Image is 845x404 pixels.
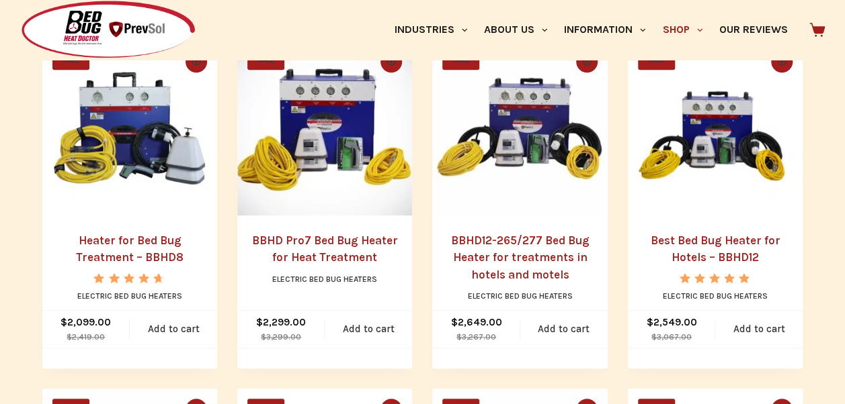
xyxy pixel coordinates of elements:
[67,332,72,342] span: $
[456,332,496,342] bdi: 3,267.00
[61,316,67,328] span: $
[325,311,412,348] a: Add to cart: “BBHD Pro7 Bed Bug Heater for Heat Treatment”
[256,316,306,328] bdi: 2,299.00
[715,311,803,348] a: Add to cart: “Best Bed Bug Heater for Hotels - BBHD12”
[628,41,803,215] a: Best Bed Bug Heater for Hotels - BBHD12
[651,332,692,342] bdi: 3,067.00
[130,311,217,348] a: Add to cart: “Heater for Bed Bug Treatment - BBHD8”
[646,316,696,328] bdi: 2,549.00
[576,51,598,72] button: Quick view toggle
[638,51,675,70] span: SALE
[451,316,502,328] bdi: 2,649.00
[256,316,263,328] span: $
[651,332,657,342] span: $
[380,51,402,72] button: Quick view toggle
[67,332,105,342] bdi: 2,419.00
[650,234,780,264] a: Best Bed Bug Heater for Hotels – BBHD12
[451,234,590,281] a: BBHD12-265/277 Bed Bug Heater for treatments in hotels and motels
[771,51,793,72] button: Quick view toggle
[261,332,301,342] bdi: 3,299.00
[432,41,607,215] a: BBHD12-265/277 Bed Bug Heater for treatments in hotels and motels
[679,273,751,314] span: Rated out of 5
[442,51,479,70] span: SALE
[77,291,182,301] a: Electric Bed Bug Heaters
[456,332,462,342] span: $
[646,316,653,328] span: $
[93,273,165,283] div: Rated 4.67 out of 5
[468,291,573,301] a: Electric Bed Bug Heaters
[272,274,377,284] a: Electric Bed Bug Heaters
[42,41,217,215] a: Heater for Bed Bug Treatment - BBHD8
[186,51,207,72] button: Quick view toggle
[663,291,768,301] a: Electric Bed Bug Heaters
[261,332,266,342] span: $
[451,316,458,328] span: $
[93,273,161,314] span: Rated out of 5
[237,41,412,215] a: BBHD Pro7 Bed Bug Heater for Heat Treatment
[252,234,398,264] a: BBHD Pro7 Bed Bug Heater for Heat Treatment
[247,51,284,70] span: SALE
[61,316,111,328] bdi: 2,099.00
[76,234,184,264] a: Heater for Bed Bug Treatment – BBHD8
[520,311,608,348] a: Add to cart: “BBHD12-265/277 Bed Bug Heater for treatments in hotels and motels”
[11,5,51,46] button: Open LiveChat chat widget
[679,273,751,283] div: Rated 5.00 out of 5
